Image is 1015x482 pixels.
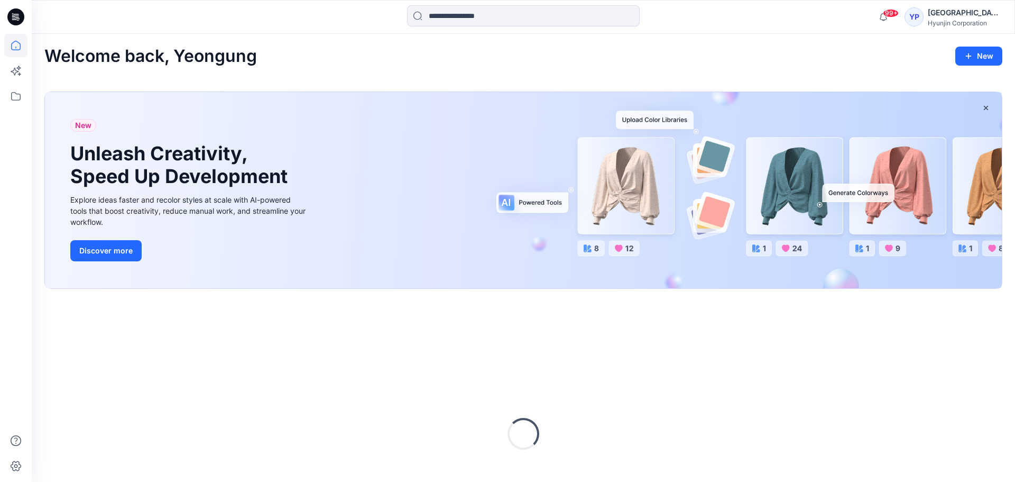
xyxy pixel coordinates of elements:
[70,142,292,188] h1: Unleash Creativity, Speed Up Development
[928,19,1002,27] div: Hyunjin Corporation
[70,240,308,261] a: Discover more
[883,9,899,17] span: 99+
[44,47,257,66] h2: Welcome back, Yeongung
[928,6,1002,19] div: [GEOGRAPHIC_DATA]
[70,194,308,228] div: Explore ideas faster and recolor styles at scale with AI-powered tools that boost creativity, red...
[75,119,91,132] span: New
[905,7,924,26] div: YP
[70,240,142,261] button: Discover more
[955,47,1002,66] button: New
